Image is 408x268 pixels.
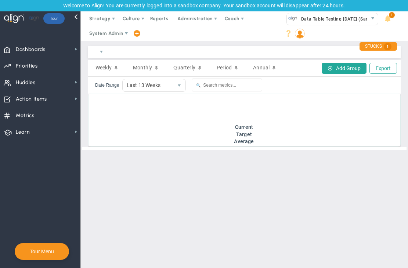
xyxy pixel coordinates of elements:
[94,124,394,131] div: Current
[95,64,112,71] span: Weekly
[295,29,305,39] img: 64089.Person.photo
[217,64,232,71] span: Period
[173,79,185,91] span: select
[16,108,35,123] span: Metrics
[360,42,397,51] div: STUCKS
[16,75,36,90] span: Huddles
[28,248,56,255] button: Tour Menu
[95,82,119,89] label: Date Range
[89,16,111,21] span: Strategy
[225,16,239,21] span: Coach
[133,64,152,71] span: Monthly
[89,30,123,36] span: System Admin
[16,42,46,57] span: Dashboards
[389,12,395,18] span: 1
[384,43,391,50] span: 1
[16,91,47,107] span: Action Items
[16,124,30,140] span: Learn
[16,58,38,74] span: Priorities
[196,82,201,89] span: 🔍
[283,26,294,41] li: Help & Frequently Asked Questions (FAQ)
[173,64,195,71] span: Quarterly
[192,79,262,91] input: Search metrics...
[253,64,270,71] span: Annual
[94,131,394,138] div: Target
[123,79,173,91] span: Last 13 Weeks
[322,63,367,74] button: Add Group
[95,46,108,58] span: select
[382,11,393,26] li: Announcements
[94,138,394,145] div: Average
[123,16,140,21] span: Culture
[297,14,381,24] span: Data Table Testing [DATE] (Sandbox)
[369,63,397,74] button: Export
[288,14,297,23] img: 33593.Company.photo
[147,11,172,26] span: Reports
[367,13,378,25] span: select
[177,16,212,21] span: Administration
